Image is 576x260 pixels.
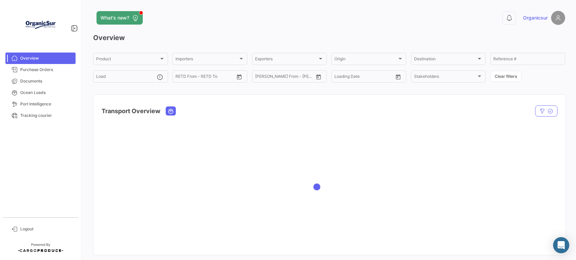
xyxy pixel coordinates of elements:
span: Product [96,58,159,62]
input: From [255,75,265,80]
span: Purchase Orders [20,67,73,73]
span: Tracking courier [20,112,73,119]
h4: Transport Overview [102,106,160,116]
a: Port Intelligence [5,98,76,110]
span: Port Intelligence [20,101,73,107]
span: Importers [175,58,238,62]
span: Ocean Loads [20,90,73,96]
span: Origin [334,58,397,62]
span: Destination [414,58,477,62]
span: What's new? [101,14,129,21]
button: Clear filters [490,71,521,82]
a: Overview [5,53,76,64]
a: Ocean Loads [5,87,76,98]
span: Overview [20,55,73,61]
span: Exporters [255,58,318,62]
a: Purchase Orders [5,64,76,75]
a: Tracking courier [5,110,76,121]
button: Ocean [166,107,175,115]
input: From [334,75,344,80]
a: Documents [5,75,76,87]
button: What's new? [97,11,143,25]
img: Logo+OrganicSur.png [24,8,57,42]
input: To [190,75,218,80]
button: Open calendar [313,72,324,82]
div: Abrir Intercom Messenger [553,237,569,253]
button: Open calendar [234,72,244,82]
input: From [175,75,185,80]
h3: Overview [93,33,565,42]
span: Stakeholders [414,75,477,80]
img: placeholder-user.png [551,11,565,25]
span: Organicsur [523,14,548,21]
span: Logout [20,226,73,232]
button: Open calendar [393,72,403,82]
input: To [269,75,297,80]
input: To [349,75,377,80]
span: Documents [20,78,73,84]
